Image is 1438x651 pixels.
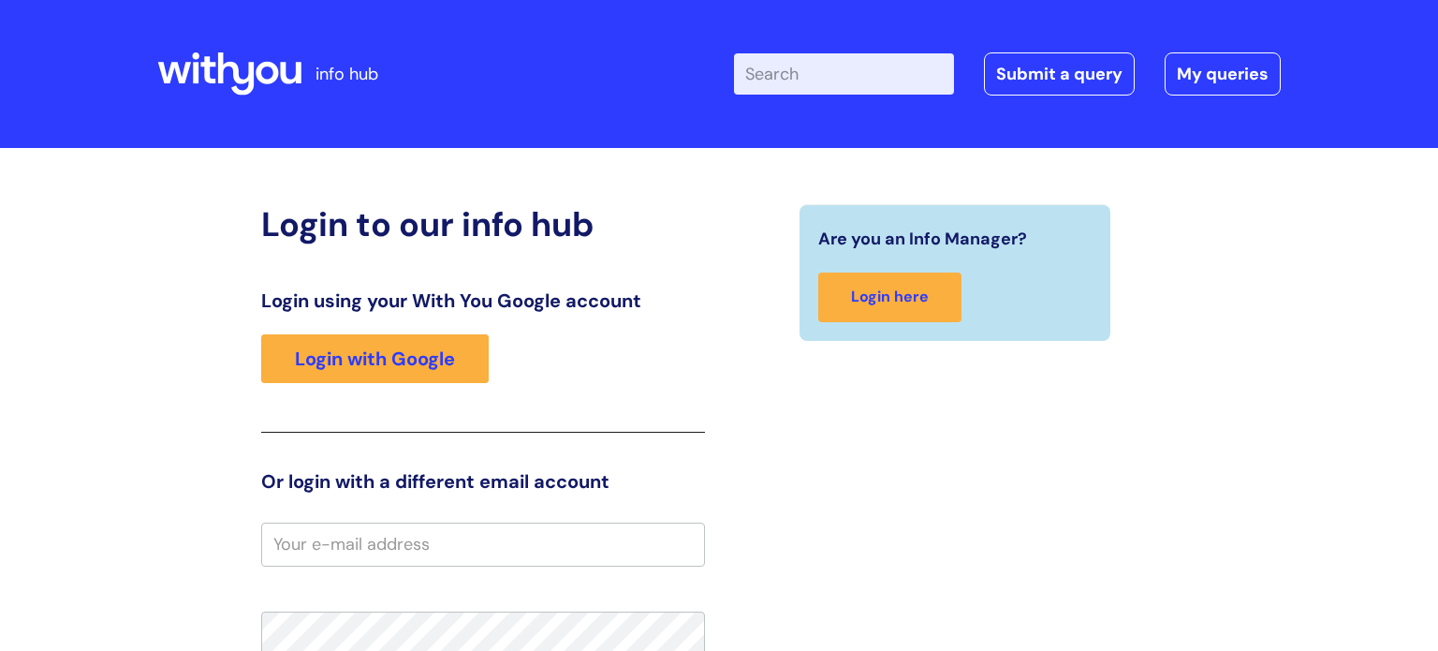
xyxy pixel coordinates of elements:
h3: Or login with a different email account [261,470,705,493]
a: Login with Google [261,334,489,383]
input: Your e-mail address [261,523,705,566]
h2: Login to our info hub [261,204,705,244]
a: Submit a query [984,52,1135,96]
a: Login here [818,273,961,322]
span: Are you an Info Manager? [818,224,1027,254]
a: My queries [1165,52,1281,96]
p: info hub [315,59,378,89]
input: Search [734,53,954,95]
h3: Login using your With You Google account [261,289,705,312]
